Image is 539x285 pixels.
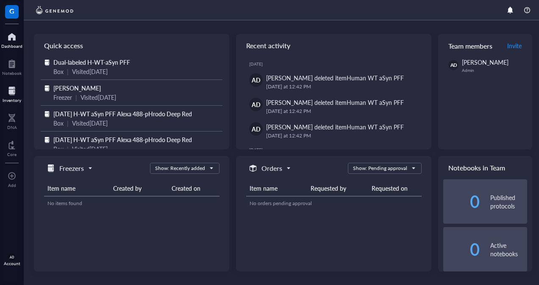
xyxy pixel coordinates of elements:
[252,75,261,85] span: AD
[9,5,14,16] span: G
[47,200,216,207] div: No items found
[75,93,77,102] div: |
[307,181,368,196] th: Requested by
[53,118,64,128] div: Box
[34,34,229,58] div: Quick access
[450,62,457,69] span: AD
[53,84,101,92] span: [PERSON_NAME]
[249,61,425,66] div: [DATE]
[81,93,116,102] div: Visited [DATE]
[3,84,21,103] a: Inventory
[246,181,307,196] th: Item name
[443,195,480,208] div: 0
[72,67,108,76] div: Visited [DATE]
[347,74,404,82] div: Human WT aSyn PFF
[250,200,418,207] div: No orders pending approval
[110,181,168,196] th: Created by
[155,164,205,172] div: Show: Recently added
[53,110,192,118] span: [DATE] H-WT aSyn PFF Alexa 488-pHrodo Deep Red
[2,71,22,76] div: Notebook
[438,156,532,179] div: Notebooks in Team
[368,181,422,196] th: Requested on
[53,144,64,153] div: Box
[490,241,527,258] div: Active notebooks
[236,34,431,58] div: Recent activity
[34,5,75,15] img: genemod-logo
[67,144,69,153] div: |
[261,163,282,173] h5: Orders
[7,111,17,130] a: DNA
[53,67,64,76] div: Box
[44,181,110,196] th: Item name
[168,181,219,196] th: Created on
[72,118,108,128] div: Visited [DATE]
[347,98,404,107] div: Human WT aSyn PFF
[67,118,69,128] div: |
[266,107,418,115] div: [DATE] at 12:42 PM
[266,122,404,132] div: [PERSON_NAME] deleted item
[462,68,527,73] div: Admin
[7,125,17,130] div: DNA
[3,98,21,103] div: Inventory
[53,135,192,144] span: [DATE] H-WT aSyn PFF Alexa 488-pHrodo Deep Red
[53,58,130,66] span: Dual-labeled H-WT-aSyn PFF
[1,44,22,49] div: Dashboard
[443,243,480,256] div: 0
[462,58,508,66] span: [PERSON_NAME]
[438,34,532,58] div: Team members
[67,67,69,76] div: |
[266,82,418,91] div: [DATE] at 12:42 PM
[72,144,108,153] div: Visited [DATE]
[2,57,22,76] a: Notebook
[507,41,522,50] span: Invite
[53,93,72,102] div: Freezer
[59,163,84,173] h5: Freezers
[490,193,527,210] div: Published protocols
[353,164,407,172] div: Show: Pending approval
[266,73,404,82] div: [PERSON_NAME] deleted item
[7,138,17,157] a: Core
[10,255,14,259] span: AD
[8,183,16,188] div: Add
[1,30,22,49] a: Dashboard
[252,124,261,134] span: AD
[507,39,522,52] button: Invite
[4,261,20,266] div: Account
[347,123,404,131] div: Human WT aSyn PFF
[252,100,261,109] span: AD
[266,98,404,107] div: [PERSON_NAME] deleted item
[266,132,418,140] div: [DATE] at 12:42 PM
[7,152,17,157] div: Core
